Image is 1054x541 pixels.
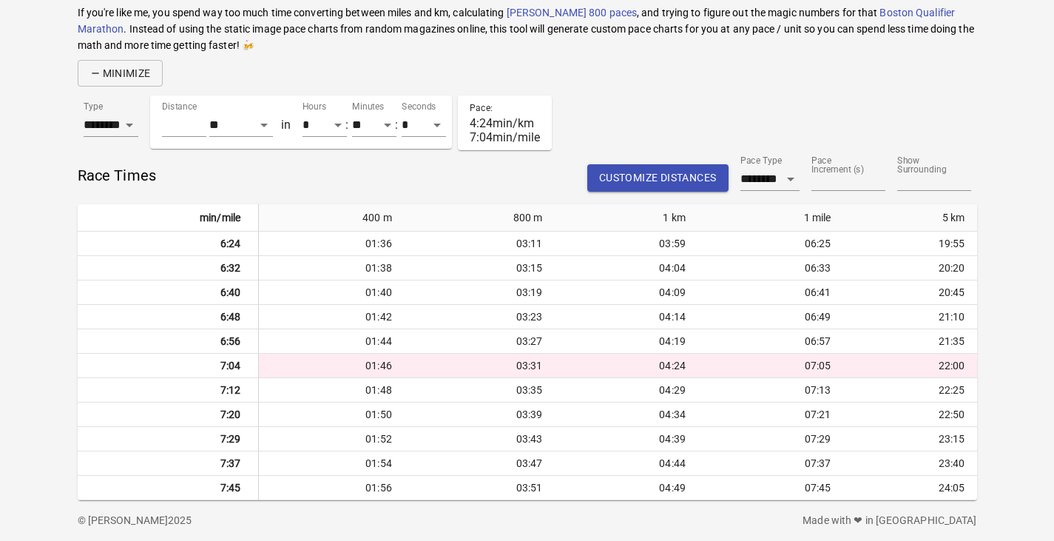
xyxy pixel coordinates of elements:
[703,329,848,354] td: 06:57
[395,118,408,132] div: :
[78,280,260,305] th: 6:40
[848,378,976,403] td: 22:25
[410,378,561,403] td: 03:35
[303,103,336,112] label: Hours
[561,378,703,403] td: 04:29
[848,427,976,451] td: 23:15
[402,103,435,112] label: Seconds
[561,204,703,232] th: 1 km
[78,204,260,232] th: min/mile
[848,305,976,329] td: 21:10
[78,451,260,476] th: 7:37
[78,476,260,500] th: 7:45
[78,514,86,526] span: copyright
[78,513,527,529] h6: [PERSON_NAME] 2025
[848,403,976,427] td: 22:50
[259,378,410,403] td: 01:48
[78,329,260,354] th: 6:56
[561,305,703,329] td: 04:14
[703,280,848,305] td: 06:41
[78,7,956,35] a: Boston Qualifier Marathon
[410,204,561,232] th: 800 m
[527,513,977,529] h6: Made with in [GEOGRAPHIC_DATA]
[703,305,848,329] td: 06:49
[561,403,703,427] td: 04:34
[703,476,848,500] td: 07:45
[470,130,540,144] div: 7:04 min/mile
[259,232,410,256] td: 01:36
[259,280,410,305] td: 01:40
[848,476,976,500] td: 24:05
[345,118,359,132] div: :
[703,451,848,476] td: 07:37
[703,403,848,427] td: 07:21
[848,329,976,354] td: 21:35
[848,451,976,476] td: 23:40
[897,157,953,175] label: Show Surrounding
[78,164,157,187] h6: Race Times
[599,169,717,187] span: Customize Distances
[703,256,848,280] td: 06:33
[848,256,976,280] td: 20:20
[410,427,561,451] td: 03:43
[78,403,260,427] th: 7:20
[259,256,410,280] td: 01:38
[78,232,260,256] th: 6:24
[561,232,703,256] td: 03:59
[410,256,561,280] td: 03:15
[78,354,260,378] th: 7:04
[410,280,561,305] td: 03:19
[259,403,410,427] td: 01:50
[410,354,561,378] td: 03:31
[740,157,782,166] label: Pace Type
[848,280,976,305] td: 20:45
[259,451,410,476] td: 01:54
[410,232,561,256] td: 03:11
[259,354,410,378] td: 01:46
[587,164,729,192] button: Customize Distances
[78,427,260,451] th: 7:29
[410,476,561,500] td: 03:51
[703,204,848,232] th: 1 mile
[84,103,103,112] label: Type
[470,101,540,116] span: Pace:
[703,354,848,378] td: 07:05
[281,118,291,132] div: in
[78,305,260,329] th: 6:48
[259,476,410,500] td: 01:56
[848,204,976,232] th: 5 km
[259,427,410,451] td: 01:52
[703,378,848,403] td: 07:13
[561,476,703,500] td: 04:49
[561,451,703,476] td: 04:44
[410,329,561,354] td: 03:27
[259,329,410,354] td: 01:44
[352,103,385,112] label: Minutes
[78,60,163,87] button: Minimize
[561,354,703,378] td: 04:24
[561,256,703,280] td: 04:04
[410,451,561,476] td: 03:47
[561,329,703,354] td: 04:19
[561,280,703,305] td: 04:09
[848,232,976,256] td: 19:55
[259,204,410,232] th: 400 m
[410,403,561,427] td: 03:39
[410,305,561,329] td: 03:23
[848,354,976,378] td: 22:00
[703,232,848,256] td: 06:25
[259,305,410,329] td: 01:42
[162,103,197,112] label: Distance
[78,256,260,280] th: 6:32
[78,5,977,54] h6: If you're like me, you spend way too much time converting between miles and km, calculating , and...
[78,378,260,403] th: 7:12
[470,116,540,130] div: 4:24 min/km
[811,157,867,175] label: Pace Increment (s)
[89,64,151,83] span: Minimize
[242,39,254,51] span: cheers
[854,514,862,526] span: love
[703,427,848,451] td: 07:29
[561,427,703,451] td: 04:39
[507,7,637,19] a: [PERSON_NAME] 800 paces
